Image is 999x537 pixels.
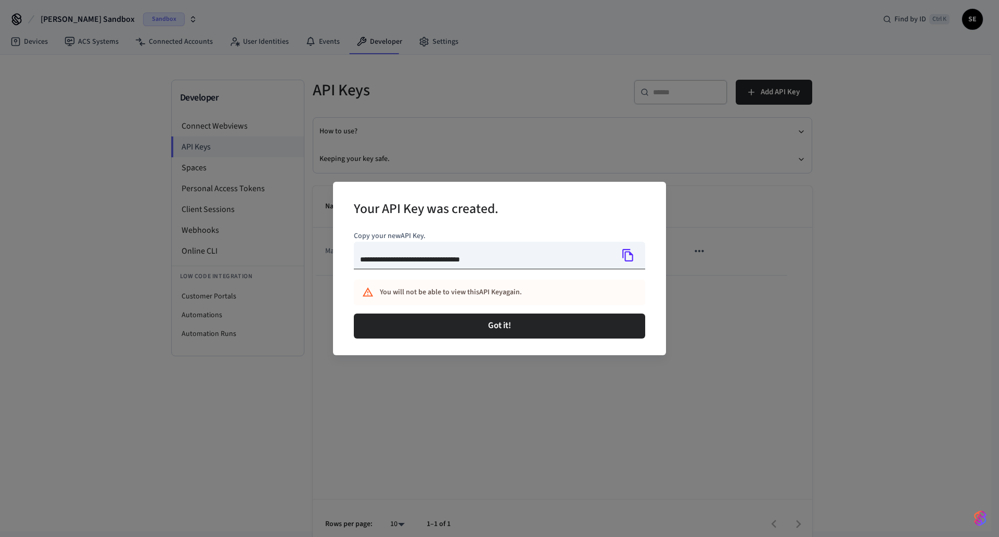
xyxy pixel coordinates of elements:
[354,314,645,339] button: Got it!
[617,244,639,266] button: Copy
[974,510,987,527] img: SeamLogoGradient.69752ec5.svg
[354,194,498,226] h2: Your API Key was created.
[380,283,599,302] div: You will not be able to view this API Key again.
[354,231,645,242] p: Copy your new API Key .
